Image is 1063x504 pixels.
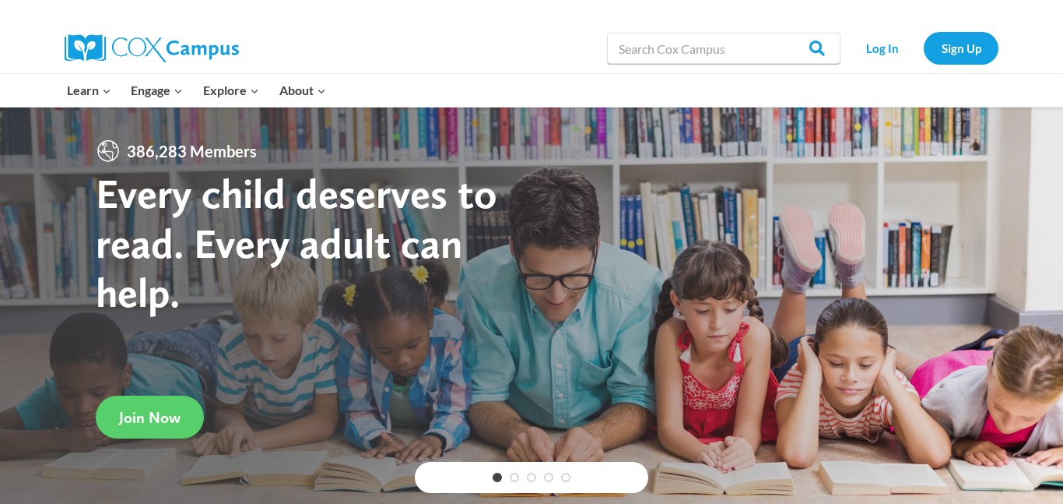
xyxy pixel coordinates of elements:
span: About [279,80,326,100]
a: 2 [510,473,519,482]
span: Engage [131,80,183,100]
a: 5 [561,473,570,482]
nav: Secondary Navigation [848,32,998,64]
a: Sign Up [924,32,998,64]
nav: Primary Navigation [57,74,335,107]
span: Learn [67,80,111,100]
a: 4 [544,473,553,482]
input: Search Cox Campus [607,33,840,64]
a: 1 [493,473,502,482]
a: Join Now [96,396,204,439]
a: Log In [848,32,916,64]
span: Join Now [119,408,181,427]
span: Explore [203,80,259,100]
a: 3 [527,473,536,482]
strong: Every child deserves to read. Every adult can help. [96,168,497,317]
img: Cox Campus [65,34,239,62]
span: 386,283 Members [121,139,263,164]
